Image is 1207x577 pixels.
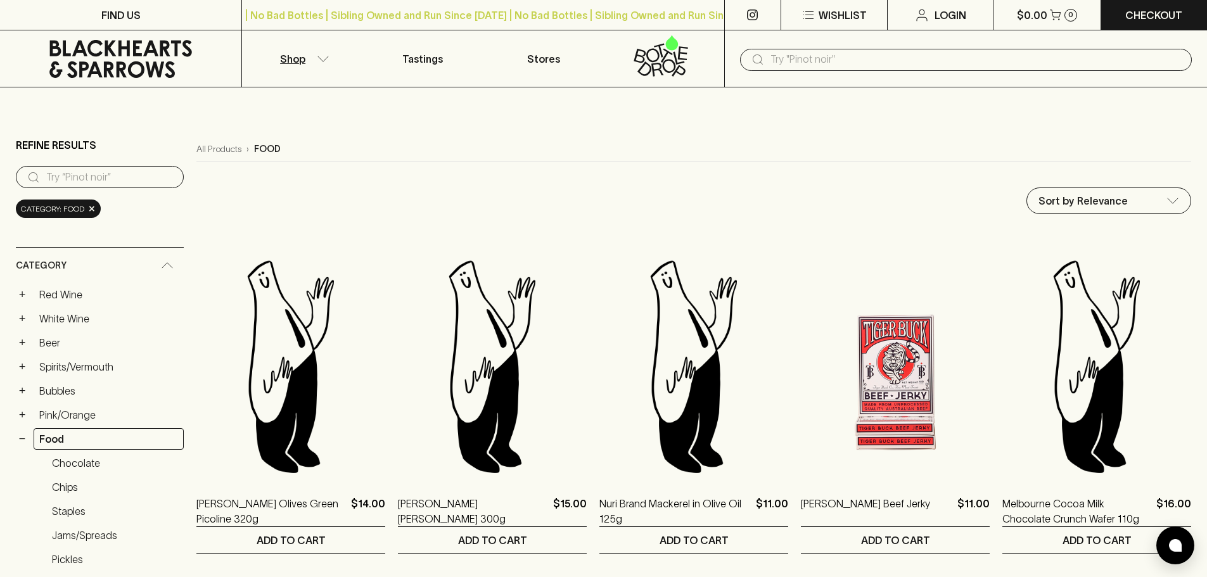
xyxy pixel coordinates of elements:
img: bubble-icon [1169,539,1182,552]
p: Refine Results [16,137,96,153]
a: Tastings [362,30,483,87]
p: ADD TO CART [458,533,527,548]
button: ADD TO CART [599,527,788,553]
a: Nuri Brand Mackerel in Olive Oil 125g [599,496,751,526]
span: × [88,202,96,215]
a: Red Wine [34,284,184,305]
button: Shop [242,30,362,87]
p: ADD TO CART [861,533,930,548]
div: Sort by Relevance [1027,188,1191,213]
p: $11.00 [756,496,788,526]
p: Login [935,8,966,23]
button: ADD TO CART [1002,527,1191,553]
a: Melbourne Cocoa Milk Chocolate Crunch Wafer 110g [1002,496,1151,526]
button: − [16,433,29,445]
span: Category [16,258,67,274]
a: Staples [46,500,184,522]
p: FIND US [101,8,141,23]
button: + [16,288,29,301]
img: Blackhearts & Sparrows Man [599,255,788,477]
img: Blackhearts & Sparrows Man [196,255,385,477]
p: ADD TO CART [257,533,326,548]
a: Chocolate [46,452,184,474]
a: [PERSON_NAME] Olives Green Picoline 320g [196,496,346,526]
p: $11.00 [957,496,990,526]
a: Pink/Orange [34,404,184,426]
a: [PERSON_NAME] Beef Jerky [801,496,930,526]
button: ADD TO CART [196,527,385,553]
button: ADD TO CART [398,527,587,553]
p: ADD TO CART [1063,533,1132,548]
a: White Wine [34,308,184,329]
a: Bubbles [34,380,184,402]
p: Tastings [402,51,443,67]
p: food [254,143,281,156]
button: + [16,409,29,421]
button: + [16,336,29,349]
a: [PERSON_NAME] [PERSON_NAME] 300g [398,496,548,526]
img: Blackhearts & Sparrows Man [398,255,587,477]
span: Category: food [21,203,84,215]
p: $16.00 [1156,496,1191,526]
a: Pickles [46,548,184,570]
p: › [246,143,249,156]
p: $0.00 [1017,8,1047,23]
button: + [16,384,29,397]
button: + [16,360,29,373]
img: Blackhearts & Sparrows Man [1002,255,1191,477]
div: Category [16,248,184,284]
p: $15.00 [553,496,587,526]
input: Try “Pinot noir” [46,167,174,187]
a: All Products [196,143,241,156]
p: $14.00 [351,496,385,526]
p: Wishlist [819,8,867,23]
img: Tiger Buck Beef Jerky [801,255,990,477]
p: Checkout [1125,8,1182,23]
a: Chips [46,476,184,498]
p: Stores [527,51,560,67]
a: Beer [34,332,184,353]
a: Stores [483,30,604,87]
button: ADD TO CART [801,527,990,553]
p: 0 [1068,11,1073,18]
p: Shop [280,51,305,67]
p: Sort by Relevance [1038,193,1128,208]
input: Try "Pinot noir" [770,49,1182,70]
p: ADD TO CART [660,533,729,548]
a: Jams/Spreads [46,524,184,546]
a: Spirits/Vermouth [34,356,184,377]
a: Food [34,428,184,450]
button: + [16,312,29,325]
